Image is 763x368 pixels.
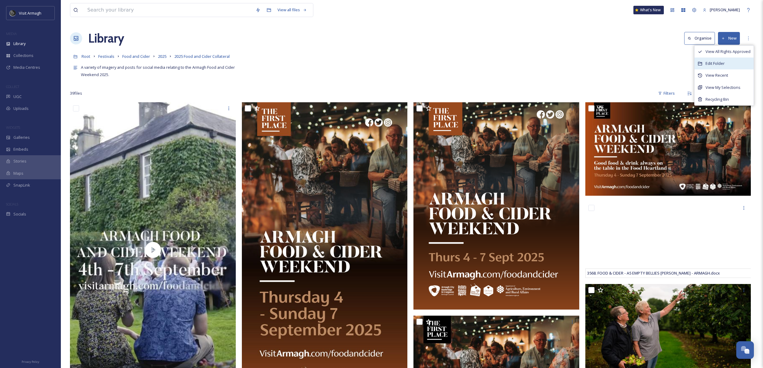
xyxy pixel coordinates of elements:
span: [PERSON_NAME] [710,7,740,12]
span: 2025 [158,54,166,59]
span: UGC [13,94,22,100]
span: Socials [13,211,26,217]
span: Root [82,54,90,59]
span: Food and Cider [122,54,150,59]
span: 39 file s [70,90,82,96]
span: Visit Armagh [19,10,41,16]
span: Stories [13,158,26,164]
span: Edit Folder [706,61,725,66]
span: 3568. FOOD & CIDER - A5 EMPTY BELLIES [PERSON_NAME] - ARMAGH.docx [587,270,720,276]
input: Search your library [84,3,253,17]
a: Festivals [98,53,114,60]
span: Festivals [98,54,114,59]
span: Embeds [13,146,28,152]
a: Library [88,29,124,47]
a: View All Rights Approved [695,46,754,58]
div: Filters [655,87,678,99]
a: Organise [684,32,718,44]
a: [PERSON_NAME] [700,4,743,16]
span: Library [13,41,26,47]
span: WIDGETS [6,125,20,130]
img: 4925. 1080x1350 CAROUSEL.png [413,102,579,310]
span: View All Rights Approved [706,49,751,54]
button: New [718,32,740,44]
iframe: msdoc-iframe [585,202,751,278]
span: SOCIALS [6,202,18,206]
img: 4925. FOOD & CIDER WEEKEND 2025 1920x1080 VIDEO.jpg [585,102,751,196]
button: Organise [684,32,715,44]
span: MEDIA [6,31,17,36]
a: View all files [274,4,310,16]
a: View Recent [695,69,754,81]
span: Privacy Policy [22,360,39,364]
span: Recycling Bin [706,96,729,102]
span: View Recent [706,72,728,78]
span: View My Selections [706,85,740,90]
span: Uploads [13,106,29,111]
a: 2025 Food and Cider Collateral [174,53,230,60]
span: Maps [13,170,23,176]
span: Media Centres [13,65,40,70]
a: Food and Cider [122,53,150,60]
span: COLLECT [6,84,19,89]
span: 2025 Food and Cider Collateral [174,54,230,59]
img: THE-FIRST-PLACE-VISIT-ARMAGH.COM-BLACK.jpg [10,10,16,16]
a: Recycling Bin [695,93,754,105]
span: Galleries [13,135,30,140]
a: What's New [633,6,664,14]
a: 2025 [158,53,166,60]
span: A variety of imagery and posts for social media relating to the Armagh Food and Cider Weekend 2025. [81,65,236,77]
a: Root [82,53,90,60]
span: Collections [13,53,33,58]
button: Open Chat [736,341,754,359]
a: Privacy Policy [22,358,39,365]
span: SnapLink [13,182,30,188]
